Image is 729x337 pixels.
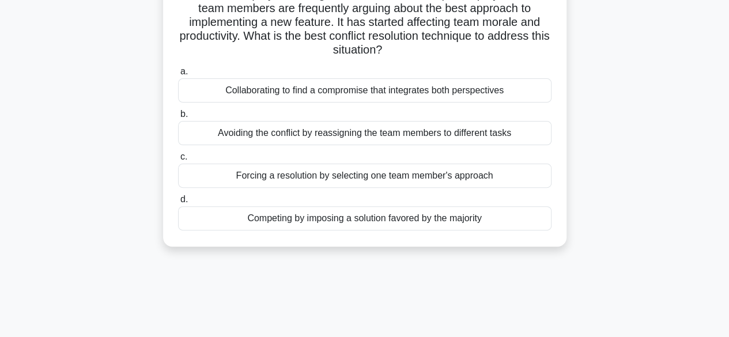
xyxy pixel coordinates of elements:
div: Competing by imposing a solution favored by the majority [178,206,552,230]
div: Forcing a resolution by selecting one team member's approach [178,164,552,188]
span: a. [180,66,188,76]
span: b. [180,109,188,119]
span: d. [180,194,188,204]
div: Collaborating to find a compromise that integrates both perspectives [178,78,552,103]
span: c. [180,152,187,161]
div: Avoiding the conflict by reassigning the team members to different tasks [178,121,552,145]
